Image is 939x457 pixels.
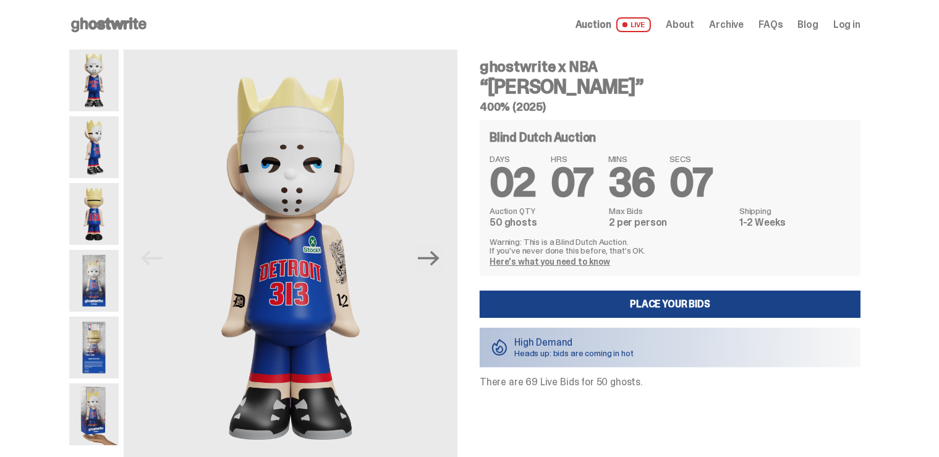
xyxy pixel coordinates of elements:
[490,256,610,267] a: Here's what you need to know
[480,377,860,387] p: There are 69 Live Bids for 50 ghosts.
[69,317,119,378] img: Eminem_NBA_400_13.png
[576,20,611,30] span: Auction
[514,349,634,357] p: Heads up: bids are coming in hot
[669,157,712,208] span: 07
[609,218,732,228] dd: 2 per person
[758,20,783,30] a: FAQs
[490,131,596,143] h4: Blind Dutch Auction
[739,218,851,228] dd: 1-2 Weeks
[576,17,651,32] a: Auction LIVE
[480,101,860,113] h5: 400% (2025)
[69,383,119,445] img: eminem%20scale.png
[69,49,119,111] img: Copy%20of%20Eminem_NBA_400_1.png
[480,59,860,74] h4: ghostwrite x NBA
[490,237,851,255] p: Warning: This is a Blind Dutch Auction. If you’ve never done this before, that’s OK.
[608,157,655,208] span: 36
[551,157,593,208] span: 07
[609,207,732,215] dt: Max Bids
[739,207,851,215] dt: Shipping
[480,77,860,96] h3: “[PERSON_NAME]”
[669,155,712,163] span: SECS
[69,250,119,312] img: Eminem_NBA_400_12.png
[551,155,593,163] span: HRS
[666,20,694,30] a: About
[480,291,860,318] a: Place your Bids
[608,155,655,163] span: MINS
[514,338,634,348] p: High Demand
[833,20,860,30] a: Log in
[490,155,536,163] span: DAYS
[415,245,443,272] button: Next
[490,218,601,228] dd: 50 ghosts
[490,207,601,215] dt: Auction QTY
[709,20,744,30] a: Archive
[490,157,536,208] span: 02
[69,183,119,245] img: Copy%20of%20Eminem_NBA_400_6.png
[69,116,119,178] img: Copy%20of%20Eminem_NBA_400_3.png
[798,20,818,30] a: Blog
[616,17,652,32] span: LIVE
